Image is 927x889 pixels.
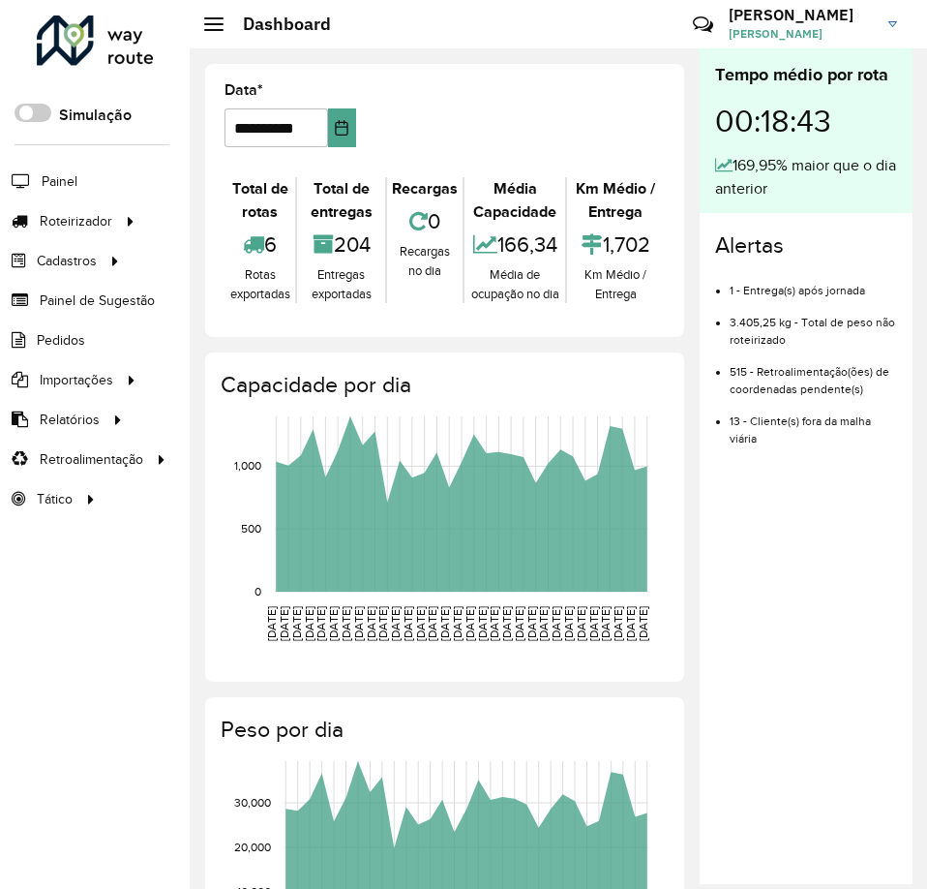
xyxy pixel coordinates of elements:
text: [DATE] [500,606,513,641]
text: [DATE] [624,606,637,641]
span: Relatórios [40,410,100,430]
text: 1,000 [234,459,261,472]
label: Simulação [59,104,132,127]
div: Rotas exportadas [229,265,290,303]
text: [DATE] [476,606,489,641]
div: 166,34 [469,224,560,265]
span: [PERSON_NAME] [729,25,874,43]
h4: Capacidade por dia [221,372,665,399]
div: Entregas exportadas [302,265,380,303]
h4: Peso por dia [221,717,665,744]
div: Total de rotas [229,177,290,224]
div: Recargas [392,177,458,200]
text: [DATE] [451,606,463,641]
text: [DATE] [426,606,438,641]
text: [DATE] [463,606,476,641]
li: 1 - Entrega(s) após jornada [730,267,897,299]
text: [DATE] [513,606,525,641]
li: 3.405,25 kg - Total de peso não roteirizado [730,299,897,349]
h2: Dashboard [224,14,331,35]
div: Recargas no dia [392,242,458,280]
text: [DATE] [562,606,575,641]
text: [DATE] [340,606,352,641]
text: 20,000 [234,841,271,853]
text: [DATE] [488,606,500,641]
text: [DATE] [414,606,427,641]
text: [DATE] [599,606,612,641]
a: Contato Rápido [682,4,724,46]
span: Retroalimentação [40,449,143,470]
label: Data [224,78,263,102]
text: [DATE] [637,606,649,641]
div: 0 [392,200,458,242]
text: [DATE] [376,606,389,641]
text: [DATE] [290,606,303,641]
span: Tático [37,489,73,509]
span: Pedidos [37,330,85,351]
text: [DATE] [612,606,624,641]
div: Total de entregas [302,177,380,224]
text: [DATE] [278,606,290,641]
div: Km Médio / Entrega [572,177,660,224]
div: 204 [302,224,380,265]
li: 13 - Cliente(s) fora da malha viária [730,398,897,447]
button: Choose Date [328,108,355,147]
div: Km Médio / Entrega [572,265,660,303]
text: [DATE] [587,606,600,641]
span: Importações [40,370,113,390]
text: [DATE] [265,606,278,641]
div: Média Capacidade [469,177,560,224]
span: Cadastros [37,251,97,271]
div: 6 [229,224,290,265]
text: [DATE] [550,606,562,641]
div: 00:18:43 [715,88,897,154]
text: [DATE] [314,606,327,641]
text: [DATE] [352,606,365,641]
span: Painel de Sugestão [40,291,155,311]
text: 0 [254,585,261,598]
text: [DATE] [365,606,377,641]
text: [DATE] [537,606,550,641]
div: Média de ocupação no dia [469,265,560,303]
text: 30,000 [234,796,271,809]
text: [DATE] [389,606,402,641]
text: [DATE] [575,606,587,641]
text: [DATE] [327,606,340,641]
text: [DATE] [402,606,414,641]
text: 500 [241,522,261,535]
span: Painel [42,171,77,192]
span: Roteirizador [40,211,112,231]
div: 1,702 [572,224,660,265]
text: [DATE] [438,606,451,641]
div: 169,95% maior que o dia anterior [715,154,897,200]
h3: [PERSON_NAME] [729,6,874,24]
text: [DATE] [303,606,315,641]
li: 515 - Retroalimentação(ões) de coordenadas pendente(s) [730,349,897,398]
div: Tempo médio por rota [715,62,897,88]
h4: Alertas [715,232,897,260]
text: [DATE] [525,606,538,641]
